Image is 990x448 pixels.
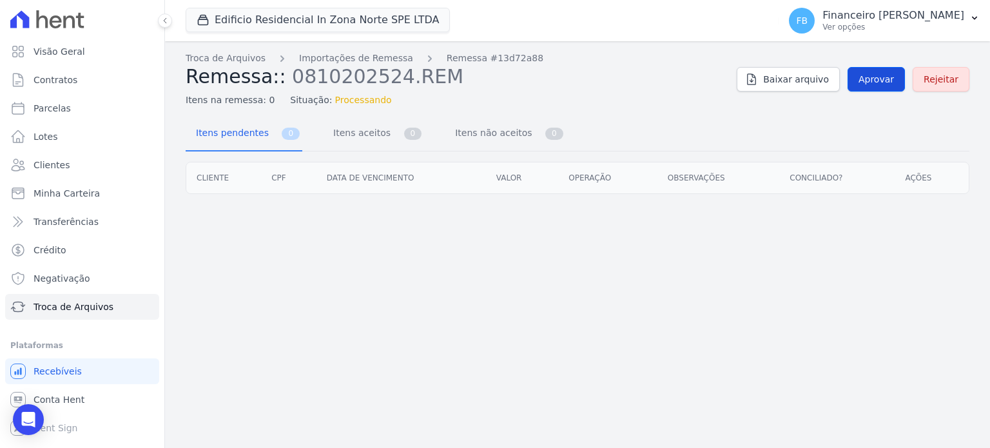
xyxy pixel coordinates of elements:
[261,162,316,193] th: CPF
[822,9,964,22] p: Financeiro [PERSON_NAME]
[186,162,261,193] th: Cliente
[859,73,894,86] span: Aprovar
[34,187,100,200] span: Minha Carteira
[34,102,71,115] span: Parcelas
[895,162,969,193] th: Ações
[5,387,159,413] a: Conta Hent
[186,52,266,65] a: Troca de Arquivos
[323,117,424,151] a: Itens aceitos 0
[34,45,85,58] span: Visão Geral
[447,120,534,146] span: Itens não aceitos
[657,162,779,193] th: Observações
[34,272,90,285] span: Negativação
[34,159,70,171] span: Clientes
[335,93,392,107] span: Processando
[5,209,159,235] a: Transferências
[848,67,905,92] a: Aprovar
[5,237,159,263] a: Crédito
[325,120,393,146] span: Itens aceitos
[10,338,154,353] div: Plataformas
[486,162,558,193] th: Valor
[779,3,990,39] button: FB Financeiro [PERSON_NAME] Ver opções
[737,67,840,92] a: Baixar arquivo
[186,52,726,65] nav: Breadcrumb
[34,393,84,406] span: Conta Hent
[404,128,422,140] span: 0
[34,130,58,143] span: Lotes
[545,128,563,140] span: 0
[5,180,159,206] a: Minha Carteira
[5,152,159,178] a: Clientes
[913,67,969,92] a: Rejeitar
[282,128,300,140] span: 0
[34,215,99,228] span: Transferências
[5,294,159,320] a: Troca de Arquivos
[316,162,486,193] th: Data de vencimento
[5,39,159,64] a: Visão Geral
[292,64,463,88] span: 0810202524.REM
[13,404,44,435] div: Open Intercom Messenger
[558,162,657,193] th: Operação
[186,117,566,151] nav: Tab selector
[5,67,159,93] a: Contratos
[5,95,159,121] a: Parcelas
[924,73,958,86] span: Rejeitar
[34,73,77,86] span: Contratos
[34,300,113,313] span: Troca de Arquivos
[186,117,302,151] a: Itens pendentes 0
[34,244,66,257] span: Crédito
[5,266,159,291] a: Negativação
[186,65,286,88] span: Remessa::
[779,162,895,193] th: Conciliado?
[186,8,450,32] button: Edificio Residencial In Zona Norte SPE LTDA
[34,365,82,378] span: Recebíveis
[763,73,829,86] span: Baixar arquivo
[188,120,271,146] span: Itens pendentes
[822,22,964,32] p: Ver opções
[447,52,543,65] a: Remessa #13d72a88
[5,124,159,150] a: Lotes
[186,93,275,107] span: Itens na remessa: 0
[445,117,566,151] a: Itens não aceitos 0
[299,52,413,65] a: Importações de Remessa
[290,93,332,107] span: Situação:
[796,16,808,25] span: FB
[5,358,159,384] a: Recebíveis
